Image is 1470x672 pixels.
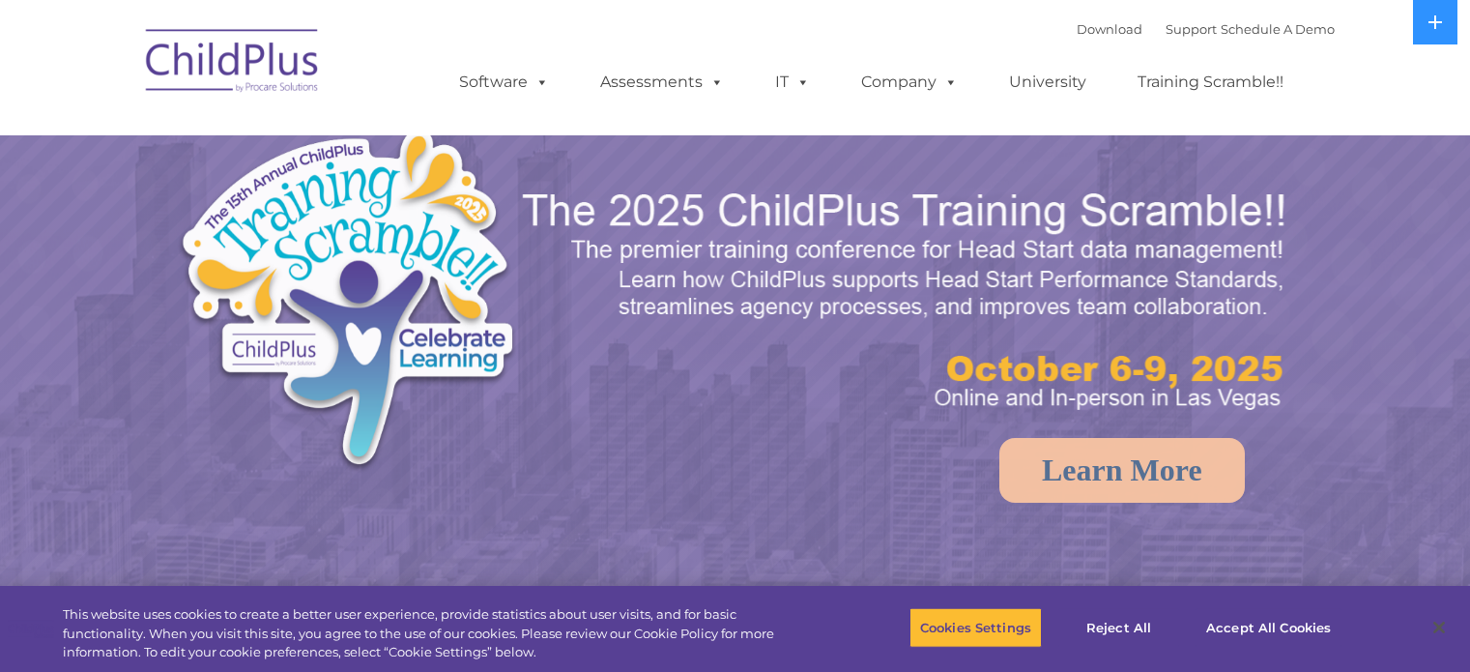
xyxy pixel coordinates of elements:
button: Close [1418,606,1460,649]
a: University [990,63,1106,102]
a: Learn More [999,438,1245,503]
a: Schedule A Demo [1221,21,1335,37]
button: Accept All Cookies [1196,607,1341,648]
div: This website uses cookies to create a better user experience, provide statistics about user visit... [63,605,809,662]
a: Software [440,63,568,102]
a: Company [842,63,977,102]
a: Support [1166,21,1217,37]
font: | [1077,21,1335,37]
img: ChildPlus by Procare Solutions [136,15,330,112]
a: Assessments [581,63,743,102]
button: Reject All [1058,607,1179,648]
a: IT [756,63,829,102]
button: Cookies Settings [909,607,1042,648]
a: Download [1077,21,1142,37]
a: Training Scramble!! [1118,63,1303,102]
